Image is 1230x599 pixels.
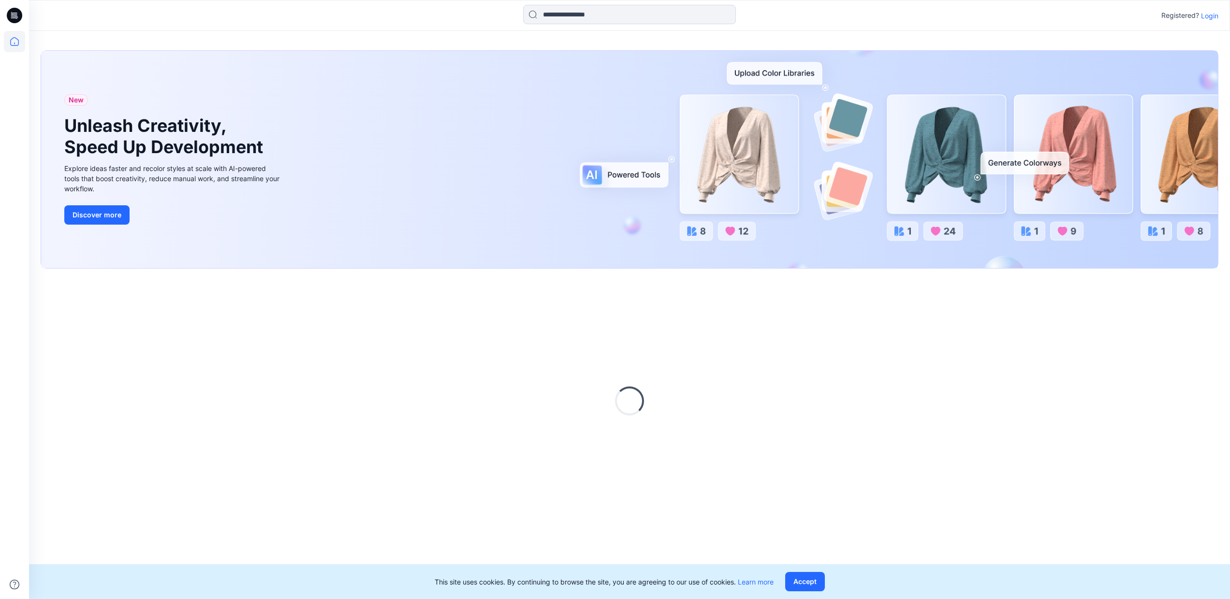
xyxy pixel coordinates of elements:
[1201,11,1218,21] p: Login
[64,163,282,194] div: Explore ideas faster and recolor styles at scale with AI-powered tools that boost creativity, red...
[69,94,84,106] span: New
[435,577,774,587] p: This site uses cookies. By continuing to browse the site, you are agreeing to our use of cookies.
[64,205,130,225] button: Discover more
[1161,10,1199,21] p: Registered?
[64,115,267,157] h1: Unleash Creativity, Speed Up Development
[64,205,282,225] a: Discover more
[785,572,825,591] button: Accept
[738,578,774,586] a: Learn more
